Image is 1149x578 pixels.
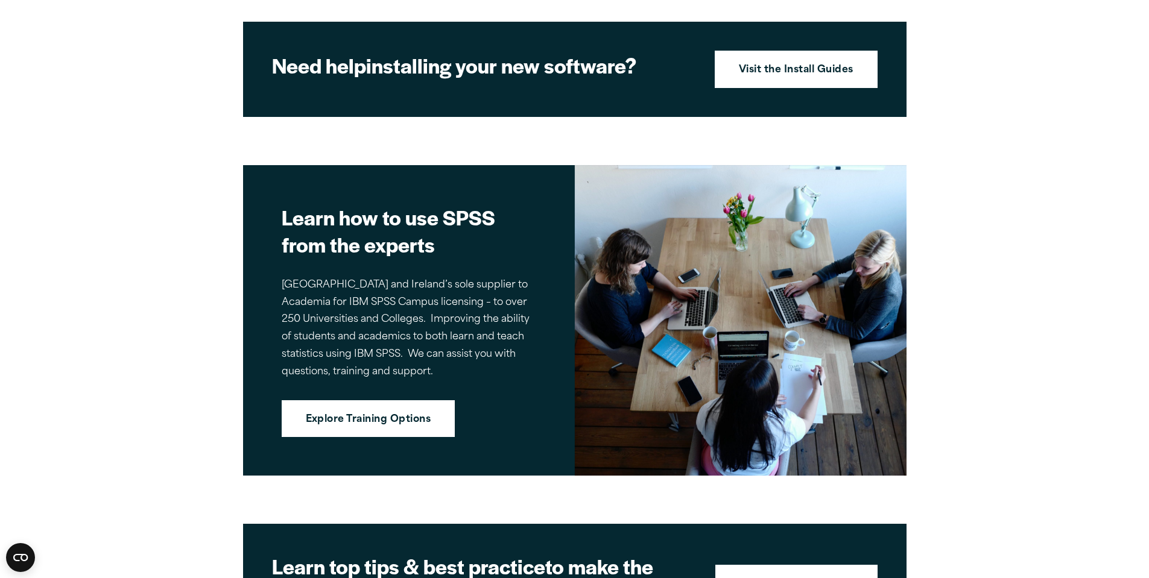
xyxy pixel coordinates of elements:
h2: Learn how to use SPSS from the experts [282,204,536,258]
p: [GEOGRAPHIC_DATA] and Ireland’s sole supplier to Academia for IBM SPSS Campus licensing – to over... [282,277,536,381]
img: Image of three women working on laptops at a table for Version 1 SPSS Training [575,165,907,476]
h2: installing your new software? [272,52,694,79]
a: Visit the Install Guides [715,51,878,88]
a: Explore Training Options [282,400,455,438]
strong: Visit the Install Guides [739,63,853,78]
button: Open CMP widget [6,543,35,572]
strong: Need help [272,51,366,80]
